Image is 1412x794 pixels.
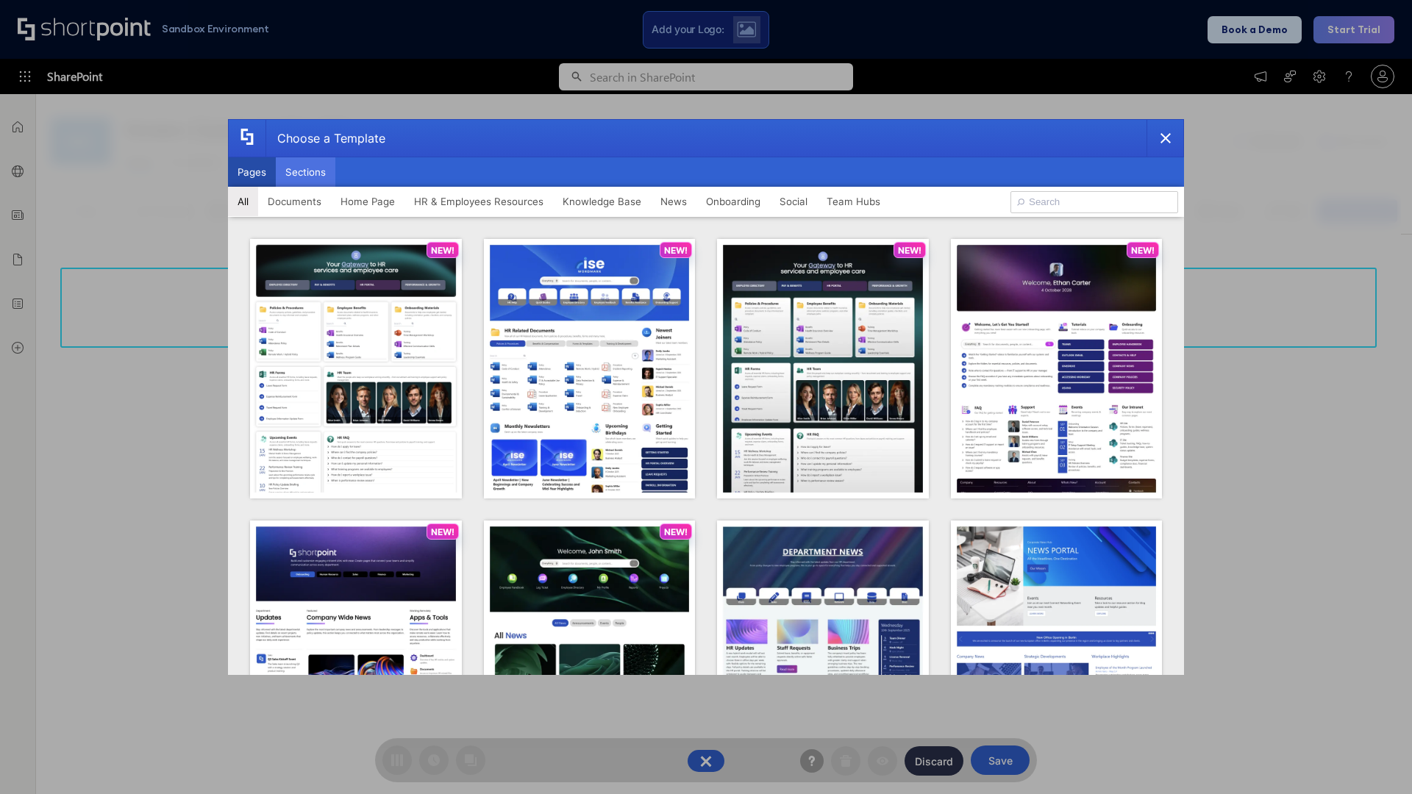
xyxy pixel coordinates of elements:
iframe: Chat Widget [1147,623,1412,794]
button: Onboarding [696,187,770,216]
button: HR & Employees Resources [404,187,553,216]
p: NEW! [664,245,688,256]
p: NEW! [431,245,454,256]
p: NEW! [898,245,921,256]
button: Sections [276,157,335,187]
button: Documents [258,187,331,216]
button: Home Page [331,187,404,216]
button: Team Hubs [817,187,890,216]
button: News [651,187,696,216]
p: NEW! [1131,245,1155,256]
button: Pages [228,157,276,187]
div: Choose a Template [265,120,385,157]
input: Search [1010,191,1178,213]
p: NEW! [431,526,454,537]
div: template selector [228,119,1184,675]
button: Social [770,187,817,216]
button: All [228,187,258,216]
p: NEW! [664,526,688,537]
button: Knowledge Base [553,187,651,216]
